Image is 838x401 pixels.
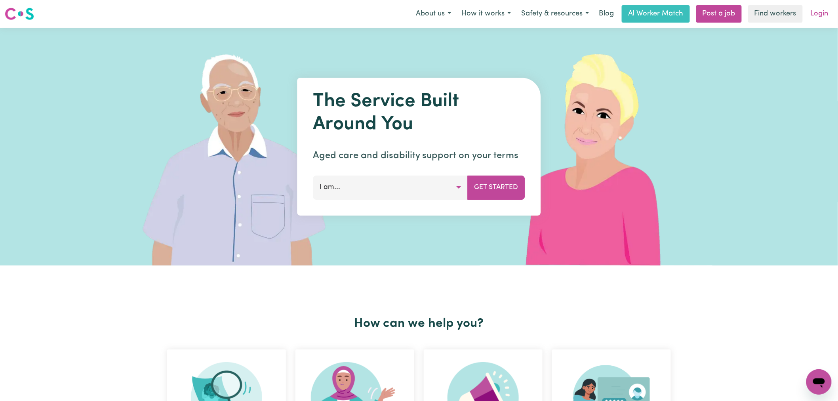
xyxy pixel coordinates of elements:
button: I am... [313,176,468,199]
a: Blog [594,5,619,23]
button: Get Started [468,176,525,199]
p: Aged care and disability support on your terms [313,149,525,163]
button: Safety & resources [516,6,594,22]
a: AI Worker Match [622,5,690,23]
a: Post a job [696,5,742,23]
h1: The Service Built Around You [313,90,525,136]
a: Find workers [748,5,803,23]
button: About us [411,6,456,22]
h2: How can we help you? [162,316,676,331]
button: How it works [456,6,516,22]
a: Careseekers logo [5,5,34,23]
a: Login [806,5,833,23]
img: Careseekers logo [5,7,34,21]
iframe: Button to launch messaging window [806,369,832,395]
